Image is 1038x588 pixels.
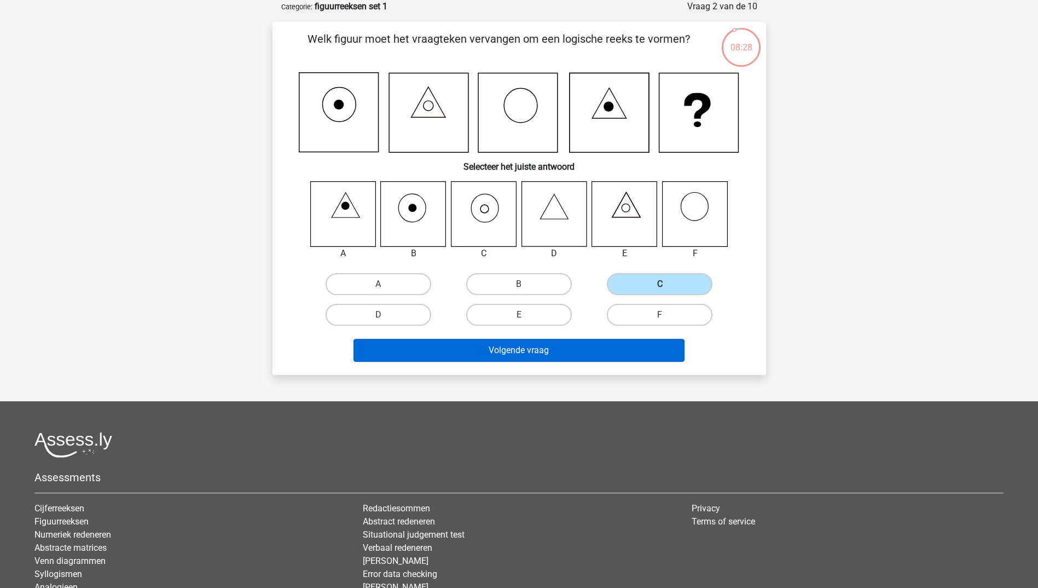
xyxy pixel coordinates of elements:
a: Cijferreeksen [34,503,84,514]
button: Volgende vraag [353,339,685,362]
a: Verbaal redeneren [363,543,432,553]
label: F [607,304,712,326]
strong: figuurreeksen set 1 [315,1,387,11]
div: 08:28 [721,27,762,54]
a: Situational judgement test [363,529,465,540]
a: Syllogismen [34,569,82,579]
small: Categorie: [281,3,312,11]
p: Welk figuur moet het vraagteken vervangen om een logische reeks te vormen? [290,31,708,64]
div: C [443,247,525,260]
a: [PERSON_NAME] [363,556,428,566]
label: B [466,273,572,295]
a: Terms of service [692,516,755,527]
div: B [372,247,455,260]
a: Venn diagrammen [34,556,106,566]
img: Assessly logo [34,432,112,458]
label: A [326,273,431,295]
a: Numeriek redeneren [34,529,111,540]
a: Figuurreeksen [34,516,89,527]
a: Abstract redeneren [363,516,435,527]
a: Abstracte matrices [34,543,107,553]
div: D [513,247,596,260]
h5: Assessments [34,471,1004,484]
label: C [607,273,712,295]
h6: Selecteer het juiste antwoord [290,153,749,172]
div: F [654,247,737,260]
a: Error data checking [363,569,437,579]
div: E [583,247,666,260]
a: Privacy [692,503,720,514]
label: D [326,304,431,326]
a: Redactiesommen [363,503,430,514]
div: A [302,247,385,260]
label: E [466,304,572,326]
